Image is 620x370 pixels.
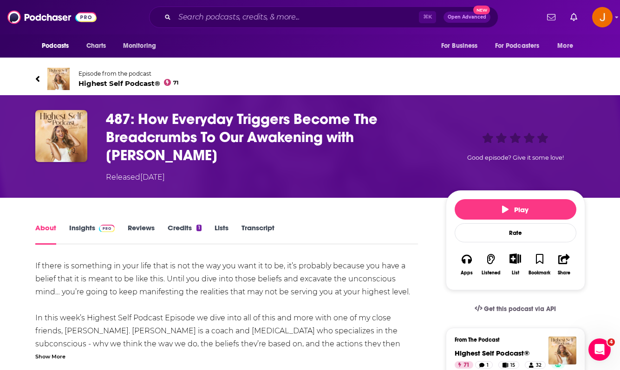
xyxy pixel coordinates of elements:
a: Highest Self Podcast®Episode from the podcastHighest Self Podcast®71 [35,68,585,90]
iframe: Intercom live chat [588,338,611,361]
span: Open Advanced [448,15,486,19]
span: Get this podcast via API [484,305,556,313]
button: Listened [479,247,503,281]
div: 1 [196,225,201,231]
span: 32 [536,361,542,370]
input: Search podcasts, credits, & more... [175,10,419,25]
a: Credits1 [168,223,201,245]
span: New [473,6,490,14]
a: 32 [525,361,545,369]
a: Highest Self Podcast® [455,349,530,357]
img: Highest Self Podcast® [47,68,70,90]
span: Monitoring [123,39,156,52]
a: Show notifications dropdown [543,9,559,25]
img: User Profile [592,7,613,27]
button: Bookmark [528,247,552,281]
span: More [557,39,573,52]
div: Listened [482,270,501,276]
div: Search podcasts, credits, & more... [149,6,498,28]
button: open menu [435,37,489,55]
button: open menu [489,37,553,55]
button: Share [552,247,576,281]
img: Podchaser Pro [99,225,115,232]
div: Share [558,270,570,276]
button: Play [455,199,576,220]
h1: 487: How Everyday Triggers Become The Breadcrumbs To Our Awakening with Alyssa Nobriga [106,110,431,164]
a: Get this podcast via API [467,298,564,320]
div: Released [DATE] [106,172,165,183]
img: Podchaser - Follow, Share and Rate Podcasts [7,8,97,26]
span: 71 [463,361,470,370]
button: Open AdvancedNew [444,12,490,23]
a: About [35,223,56,245]
button: Show profile menu [592,7,613,27]
span: Good episode? Give it some love! [467,154,564,161]
a: Lists [215,223,228,245]
a: 1 [475,361,493,369]
span: 1 [487,361,489,370]
span: Podcasts [42,39,69,52]
h3: From The Podcast [455,337,569,343]
button: Show More Button [506,253,525,264]
a: Show notifications dropdown [567,9,581,25]
a: InsightsPodchaser Pro [69,223,115,245]
span: 4 [607,338,615,346]
span: For Podcasters [495,39,540,52]
div: Apps [461,270,473,276]
div: Show More ButtonList [503,247,527,281]
span: 71 [173,81,178,85]
a: Reviews [128,223,155,245]
button: open menu [117,37,168,55]
span: For Business [441,39,478,52]
a: 71 [455,361,473,369]
a: Transcript [241,223,274,245]
span: Logged in as justine87181 [592,7,613,27]
div: Bookmark [529,270,550,276]
a: Charts [80,37,112,55]
div: List [512,270,519,276]
span: Episode from the podcast [78,70,179,77]
div: Rate [455,223,576,242]
span: Highest Self Podcast® [78,79,179,88]
button: open menu [35,37,81,55]
button: open menu [551,37,585,55]
span: 15 [510,361,515,370]
img: Highest Self Podcast® [548,337,576,364]
button: Apps [455,247,479,281]
span: Charts [86,39,106,52]
span: Play [502,205,529,214]
a: 15 [498,361,519,369]
img: 487: How Everyday Triggers Become The Breadcrumbs To Our Awakening with Alyssa Nobriga [35,110,87,162]
span: ⌘ K [419,11,436,23]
